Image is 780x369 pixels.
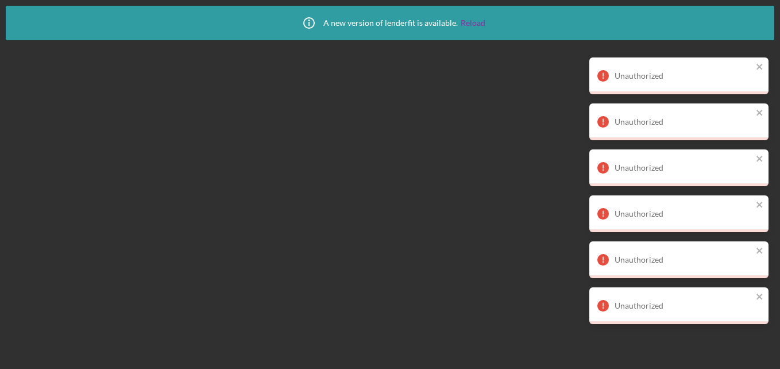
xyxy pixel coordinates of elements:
[756,154,764,165] button: close
[295,9,485,37] div: A new version of lenderfit is available.
[615,163,752,172] div: Unauthorized
[756,62,764,73] button: close
[615,209,752,218] div: Unauthorized
[756,292,764,303] button: close
[756,200,764,211] button: close
[756,246,764,257] button: close
[615,71,752,80] div: Unauthorized
[615,255,752,264] div: Unauthorized
[615,117,752,126] div: Unauthorized
[615,301,752,310] div: Unauthorized
[756,108,764,119] button: close
[461,18,485,28] a: Reload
